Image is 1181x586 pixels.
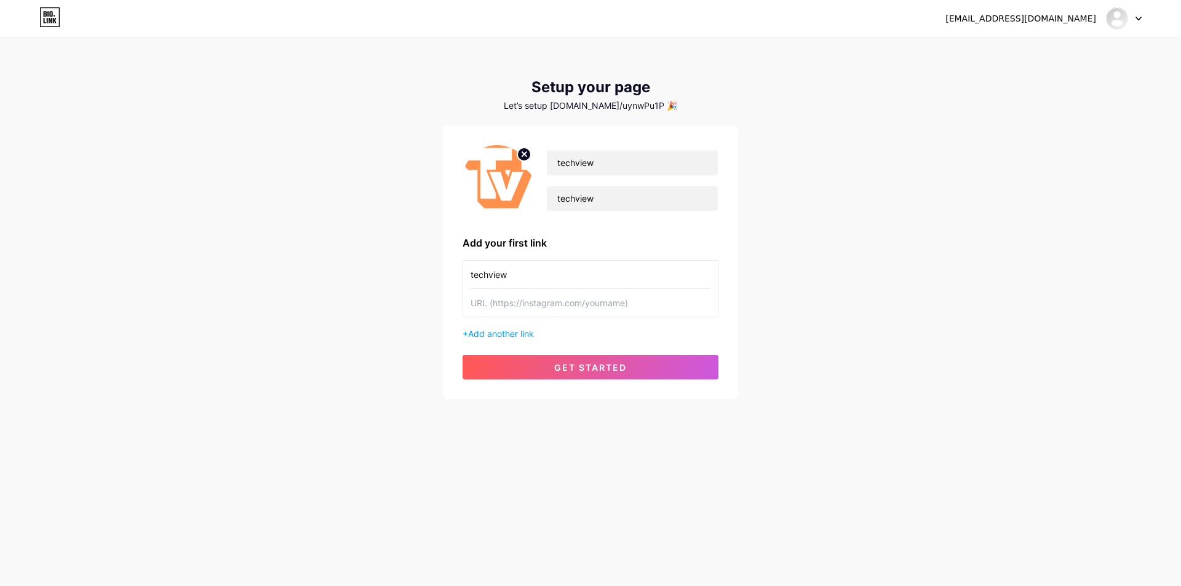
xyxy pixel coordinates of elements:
[547,151,718,175] input: Your name
[463,355,718,379] button: get started
[463,236,718,250] div: Add your first link
[1105,7,1129,30] img: Uyên
[471,289,710,317] input: URL (https://instagram.com/yourname)
[468,328,534,339] span: Add another link
[554,362,627,373] span: get started
[945,12,1096,25] div: [EMAIL_ADDRESS][DOMAIN_NAME]
[471,261,710,288] input: Link name (My Instagram)
[443,101,738,111] div: Let’s setup [DOMAIN_NAME]/uynwPu1P 🎉
[547,186,718,211] input: bio
[463,145,531,216] img: profile pic
[463,327,718,340] div: +
[443,79,738,96] div: Setup your page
